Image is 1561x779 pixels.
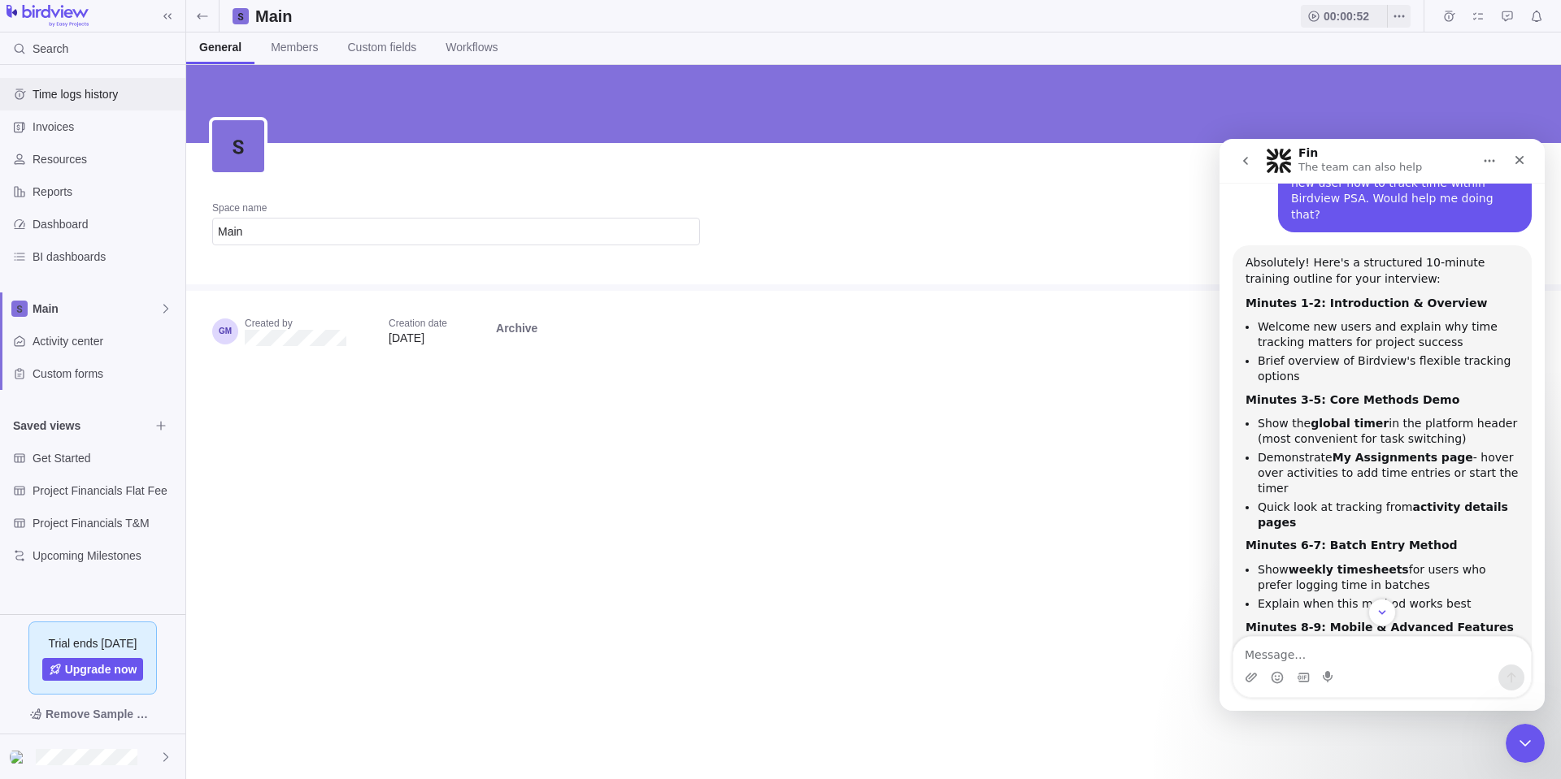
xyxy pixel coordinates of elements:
[26,482,294,495] b: Minutes 8-9: Mobile & Advanced Features
[49,635,137,651] span: Trial ends [DATE]
[33,151,179,167] span: Resources
[33,184,179,200] span: Reports
[150,414,172,437] span: Browse views
[26,254,240,267] b: Minutes 3-5: Core Methods Demo
[33,450,179,466] span: Get Started
[433,32,511,64] a: Workflows
[1467,12,1489,25] a: My assignments
[279,526,305,552] button: Send a message…
[33,301,159,317] span: Main
[149,460,176,487] button: Scroll to bottom
[1525,12,1548,25] a: Notifications
[38,214,299,245] li: Brief overview of Birdview's flexible tracking options
[13,701,172,727] span: Remove Sample Data
[33,333,179,349] span: Activity center
[51,532,64,545] button: Emoji picker
[446,39,498,55] span: Workflows
[1467,5,1489,28] span: My assignments
[186,32,254,64] a: General
[38,423,299,453] li: Show for users who prefer logging time in batches
[26,116,299,148] div: Absolutely! Here's a structured 10-minute training outline for your interview:
[199,39,241,55] span: General
[335,32,430,64] a: Custom fields
[42,658,144,681] a: Upgrade now
[212,201,700,218] div: Space name
[77,532,90,545] button: Gif picker
[1301,5,1387,28] span: 00:00:52
[33,216,179,232] span: Dashboard
[258,32,331,64] a: Members
[389,331,424,344] span: [DATE]
[38,361,299,391] li: Quick look at tracking from
[389,317,447,330] div: Creation date
[1437,12,1460,25] a: Time logs
[1525,5,1548,28] span: Notifications
[33,547,179,564] span: Upcoming Milestones
[1220,139,1545,711] iframe: Intercom live chat
[38,457,299,473] li: Explain when this method works best
[1506,724,1545,763] iframe: Intercom live chat
[496,320,537,336] span: Archive
[348,39,417,55] span: Custom fields
[1324,8,1369,24] span: 00:00:52
[38,180,299,210] li: Welcome new users and explain why time tracking matters for project success
[14,498,311,526] textarea: Message…
[65,661,137,677] span: Upgrade now
[46,704,156,724] span: Remove Sample Data
[1388,5,1411,28] span: More actions
[7,5,89,28] img: logo
[38,277,299,307] li: Show the in the platform header (most convenient for task switching)
[33,119,179,135] span: Invoices
[38,311,299,357] li: Demonstrate - hover over activities to add time entries or start the timer
[1437,5,1460,28] span: Time logs
[10,751,29,764] img: Show
[33,366,179,382] span: Custom forms
[33,86,179,102] span: Time logs history
[26,400,238,413] b: Minutes 6-7: Batch Entry Method
[69,424,189,437] b: weekly timesheets
[103,532,116,545] button: Start recording
[113,312,254,325] b: My Assignments page
[1496,5,1519,28] span: Approval requests
[10,747,29,767] div: Giovanni Marchesini
[245,317,346,330] div: Created by
[271,39,318,55] span: Members
[26,158,267,171] b: Minutes 1-2: Introduction & Overview
[13,418,150,434] span: Saved views
[1496,12,1519,25] a: Approval requests
[33,249,179,265] span: BI dashboards
[33,483,179,499] span: Project Financials Flat Fee
[38,361,289,390] b: activity details pages
[91,278,169,291] b: global timer
[489,317,544,340] span: Archive
[25,532,38,545] button: Upload attachment
[33,41,68,57] span: Search
[255,5,304,28] h2: Main
[33,515,179,531] span: Project Financials T&M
